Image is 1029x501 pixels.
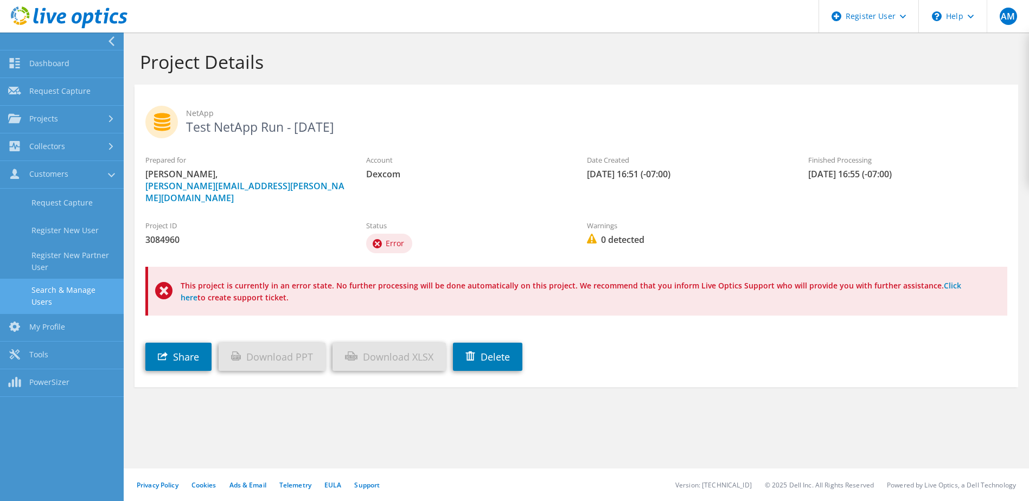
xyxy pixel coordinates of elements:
[386,238,404,248] span: Error
[366,155,565,165] label: Account
[587,168,786,180] span: [DATE] 16:51 (-07:00)
[186,107,1007,119] span: NetApp
[808,155,1007,165] label: Finished Processing
[354,480,380,490] a: Support
[587,220,786,231] label: Warnings
[366,168,565,180] span: Dexcom
[229,480,266,490] a: Ads & Email
[145,220,344,231] label: Project ID
[145,180,344,204] a: [PERSON_NAME][EMAIL_ADDRESS][PERSON_NAME][DOMAIN_NAME]
[453,343,522,371] a: Delete
[324,480,341,490] a: EULA
[145,155,344,165] label: Prepared for
[587,155,786,165] label: Date Created
[333,343,446,371] a: Download XLSX
[140,50,1007,73] h1: Project Details
[808,168,1007,180] span: [DATE] 16:55 (-07:00)
[145,234,344,246] span: 3084960
[366,220,565,231] label: Status
[587,234,786,246] span: 0 detected
[765,480,874,490] li: © 2025 Dell Inc. All Rights Reserved
[137,480,178,490] a: Privacy Policy
[219,343,325,371] a: Download PPT
[675,480,752,490] li: Version: [TECHNICAL_ID]
[887,480,1016,490] li: Powered by Live Optics, a Dell Technology
[145,168,344,204] span: [PERSON_NAME],
[181,280,986,304] p: This project is currently in an error state. No further processing will be done automatically on ...
[279,480,311,490] a: Telemetry
[145,106,1007,133] h2: Test NetApp Run - [DATE]
[1000,8,1017,25] span: AM
[191,480,216,490] a: Cookies
[932,11,942,21] svg: \n
[145,343,212,371] a: Share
